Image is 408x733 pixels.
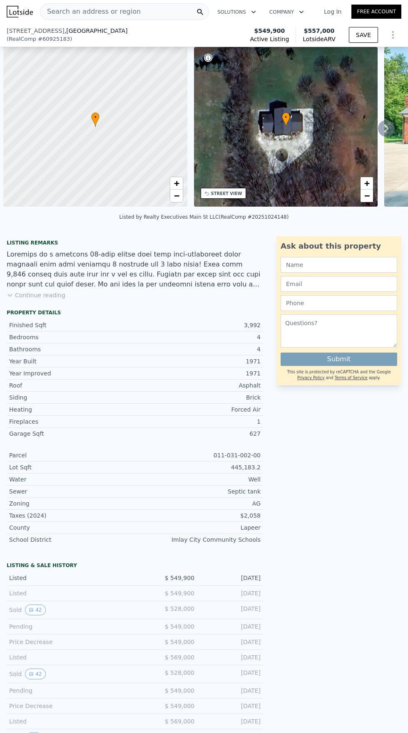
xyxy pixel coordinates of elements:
[135,536,261,544] div: Imlay City Community Schools
[65,27,128,35] span: , [GEOGRAPHIC_DATA]
[281,369,397,381] div: This site is protected by reCAPTCHA and the Google and apply.
[9,653,128,661] div: Listed
[9,717,128,726] div: Listed
[165,623,194,630] span: $ 549,000
[165,718,194,725] span: $ 569,000
[201,702,261,710] div: [DATE]
[165,590,194,597] span: $ 549,900
[351,5,401,19] a: Free Account
[9,536,135,544] div: School District
[170,190,183,202] a: Zoom out
[135,523,261,532] div: Lapeer
[135,429,261,438] div: 627
[9,357,135,365] div: Year Built
[135,345,261,353] div: 4
[9,405,135,414] div: Heating
[135,369,261,378] div: 1971
[135,405,261,414] div: Forced Air
[201,686,261,695] div: [DATE]
[135,393,261,402] div: Brick
[9,574,128,582] div: Listed
[25,605,45,615] button: View historical data
[135,357,261,365] div: 1971
[201,605,261,615] div: [DATE]
[281,295,397,311] input: Phone
[304,27,335,34] span: $557,000
[9,499,135,508] div: Zoning
[201,653,261,661] div: [DATE]
[349,27,378,43] button: SAVE
[174,178,179,188] span: +
[135,475,261,484] div: Well
[7,35,72,43] div: ( )
[7,562,263,570] div: LISTING & SALE HISTORY
[9,417,135,426] div: Fireplaces
[165,687,194,694] span: $ 549,000
[38,35,70,43] span: # 60925183
[9,345,135,353] div: Bathrooms
[91,114,100,121] span: •
[335,375,368,380] a: Terms of Service
[135,487,261,496] div: Septic tank
[201,574,261,582] div: [DATE]
[263,5,311,20] button: Company
[174,190,179,201] span: −
[9,669,128,679] div: Sold
[364,190,370,201] span: −
[9,523,135,532] div: County
[9,487,135,496] div: Sewer
[9,589,128,597] div: Listed
[7,309,263,316] div: Property details
[9,475,135,484] div: Water
[281,257,397,273] input: Name
[211,190,242,197] div: STREET VIEW
[9,686,128,695] div: Pending
[9,702,128,710] div: Price Decrease
[7,6,33,17] img: Lotside
[165,605,194,612] span: $ 528,000
[281,240,397,252] div: Ask about this property
[165,703,194,709] span: $ 549,000
[135,463,261,471] div: 445,183.2
[201,638,261,646] div: [DATE]
[7,27,65,35] span: [STREET_ADDRESS]
[314,7,351,16] a: Log In
[91,112,100,127] div: •
[9,429,135,438] div: Garage Sqft
[282,112,290,127] div: •
[201,622,261,631] div: [DATE]
[9,321,135,329] div: Finished Sqft
[165,654,194,661] span: $ 569,000
[135,499,261,508] div: AG
[135,321,261,329] div: 3,992
[281,353,397,366] button: Submit
[201,669,261,679] div: [DATE]
[7,239,263,246] div: Listing remarks
[9,333,135,341] div: Bedrooms
[135,451,261,459] div: 011-031-002-00
[297,375,324,380] a: Privacy Policy
[9,605,128,615] div: Sold
[135,381,261,390] div: Asphalt
[254,27,285,35] span: $549,900
[9,35,36,43] span: RealComp
[9,451,135,459] div: Parcel
[303,35,335,43] span: Lotside ARV
[361,177,373,190] a: Zoom in
[40,7,141,17] span: Search an address or region
[9,463,135,471] div: Lot Sqft
[361,190,373,202] a: Zoom out
[201,589,261,597] div: [DATE]
[9,638,128,646] div: Price Decrease
[364,178,370,188] span: +
[9,369,135,378] div: Year Improved
[165,669,194,676] span: $ 528,000
[282,114,290,121] span: •
[135,417,261,426] div: 1
[9,381,135,390] div: Roof
[9,511,135,520] div: Taxes (2024)
[201,717,261,726] div: [DATE]
[165,575,194,581] span: $ 549,900
[211,5,263,20] button: Solutions
[9,393,135,402] div: Siding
